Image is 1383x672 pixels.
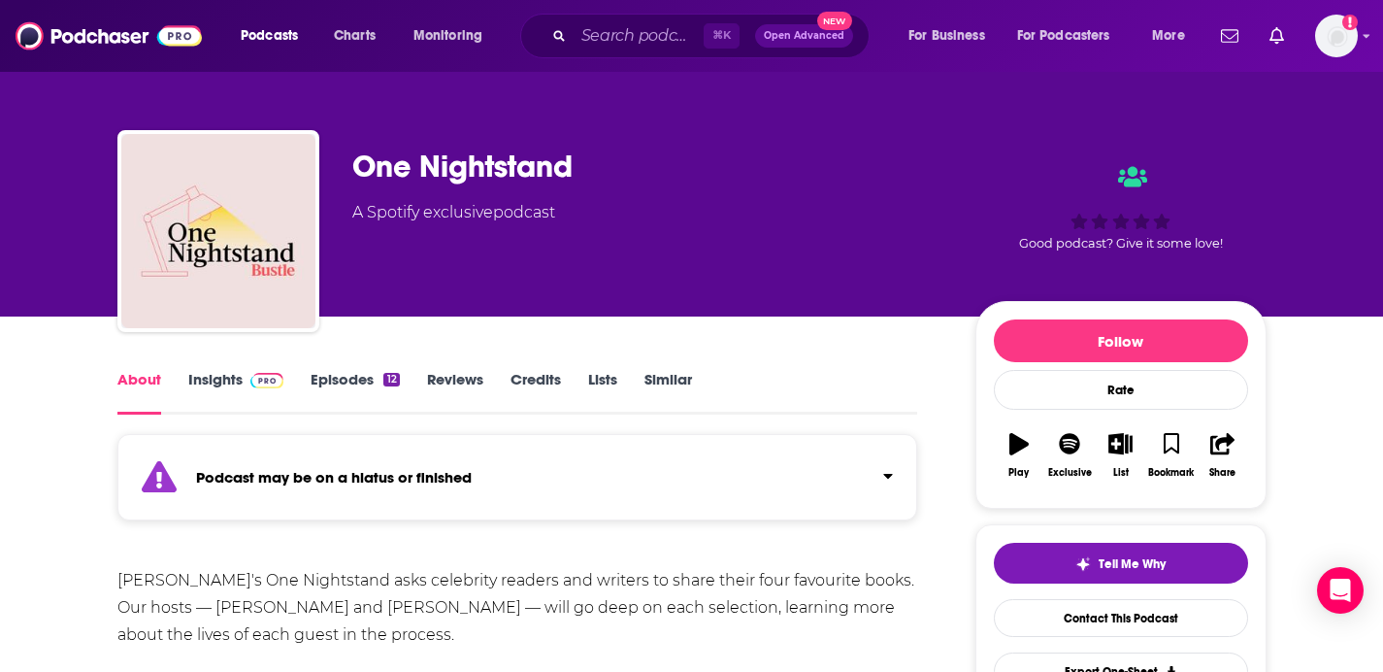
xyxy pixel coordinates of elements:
svg: Add a profile image [1342,15,1358,30]
button: Show profile menu [1315,15,1358,57]
button: open menu [1004,20,1138,51]
input: Search podcasts, credits, & more... [574,20,704,51]
button: open menu [227,20,323,51]
div: List [1113,467,1129,479]
button: open menu [400,20,508,51]
span: More [1152,22,1185,50]
div: Play [1008,467,1029,479]
a: InsightsPodchaser Pro [188,370,284,415]
div: Open Intercom Messenger [1317,567,1364,614]
span: ⌘ K [704,23,740,49]
a: Lists [588,370,617,415]
span: Open Advanced [764,31,844,41]
div: [PERSON_NAME]'s One Nightstand asks celebrity readers and writers to share their four favourite b... [117,567,918,649]
span: For Podcasters [1017,22,1110,50]
div: 12 [383,373,399,386]
span: Monitoring [413,22,482,50]
button: tell me why sparkleTell Me Why [994,543,1248,584]
button: Open AdvancedNew [755,24,853,48]
a: Credits [510,370,561,415]
div: Good podcast? Give it some love! [975,148,1267,268]
span: New [817,12,852,30]
div: Rate [994,370,1248,410]
div: Exclusive [1048,467,1092,479]
a: Charts [321,20,387,51]
span: Tell Me Why [1099,556,1166,572]
a: Show notifications dropdown [1213,19,1246,52]
button: open menu [895,20,1009,51]
img: tell me why sparkle [1075,556,1091,572]
div: Search podcasts, credits, & more... [539,14,888,58]
img: Podchaser Pro [250,373,284,388]
strong: Podcast may be on a hiatus or finished [196,468,472,487]
a: Episodes12 [311,370,399,415]
button: Share [1197,420,1247,490]
button: Bookmark [1146,420,1197,490]
div: A Spotify exclusive podcast [352,201,555,224]
span: Logged in as megcassidy [1315,15,1358,57]
a: Similar [644,370,692,415]
button: Follow [994,319,1248,362]
div: Share [1209,467,1235,479]
a: Reviews [427,370,483,415]
span: Good podcast? Give it some love! [1019,236,1223,251]
span: Charts [334,22,376,50]
button: List [1095,420,1145,490]
span: For Business [908,22,985,50]
a: About [117,370,161,415]
section: Click to expand status details [117,446,918,521]
div: Bookmark [1148,467,1194,479]
a: Contact This Podcast [994,599,1248,637]
button: Exclusive [1044,420,1095,490]
img: Podchaser - Follow, Share and Rate Podcasts [16,17,202,54]
a: Show notifications dropdown [1262,19,1292,52]
button: open menu [1138,20,1209,51]
img: One Nightstand [121,134,315,328]
span: Podcasts [241,22,298,50]
img: User Profile [1315,15,1358,57]
button: Play [994,420,1044,490]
